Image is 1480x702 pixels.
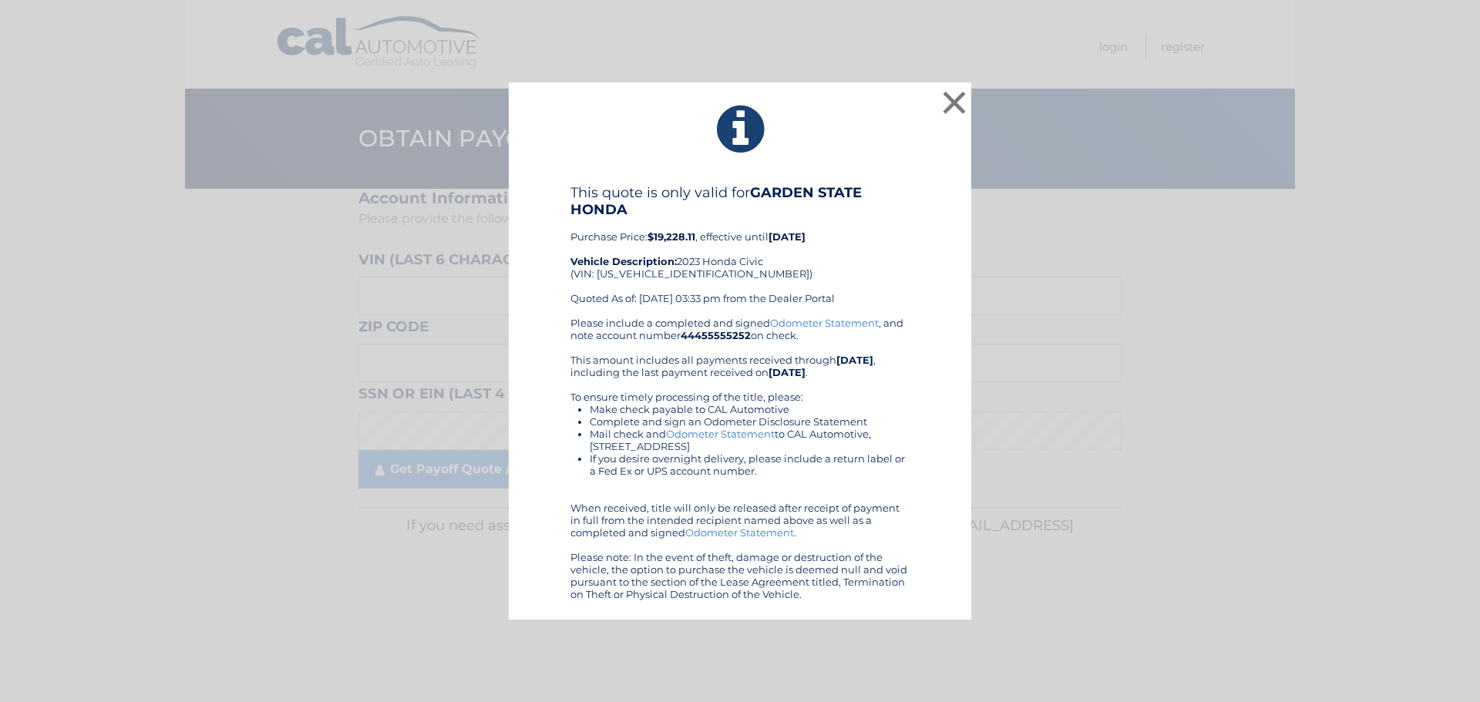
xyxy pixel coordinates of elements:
[685,526,794,539] a: Odometer Statement
[836,354,873,366] b: [DATE]
[681,329,751,341] b: 44455555252
[570,184,910,218] h4: This quote is only valid for
[770,317,879,329] a: Odometer Statement
[570,255,677,267] strong: Vehicle Description:
[666,428,775,440] a: Odometer Statement
[570,184,910,317] div: Purchase Price: , effective until 2023 Honda Civic (VIN: [US_VEHICLE_IDENTIFICATION_NUMBER]) Quot...
[769,366,806,378] b: [DATE]
[939,87,970,118] button: ×
[570,184,862,218] b: GARDEN STATE HONDA
[590,415,910,428] li: Complete and sign an Odometer Disclosure Statement
[590,403,910,415] li: Make check payable to CAL Automotive
[590,452,910,477] li: If you desire overnight delivery, please include a return label or a Fed Ex or UPS account number.
[647,230,695,243] b: $19,228.11
[570,317,910,600] div: Please include a completed and signed , and note account number on check. This amount includes al...
[769,230,806,243] b: [DATE]
[590,428,910,452] li: Mail check and to CAL Automotive, [STREET_ADDRESS]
